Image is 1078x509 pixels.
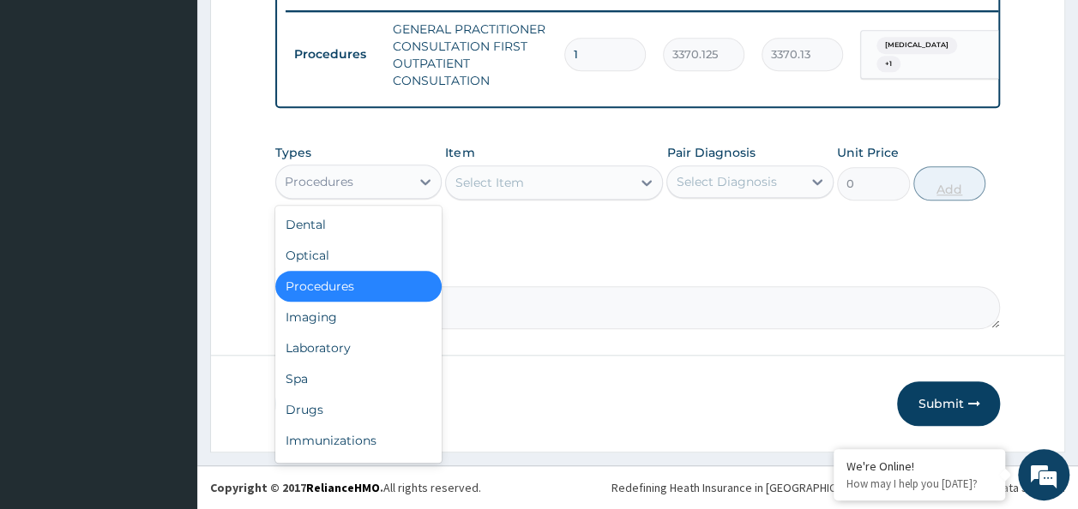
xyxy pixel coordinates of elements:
div: Select Item [455,174,523,191]
a: RelianceHMO [306,480,380,495]
span: + 1 [876,56,900,73]
footer: All rights reserved. [197,465,1078,509]
strong: Copyright © 2017 . [210,480,383,495]
label: Unit Price [837,144,899,161]
div: Dental [275,209,443,240]
span: We're online! [99,148,237,321]
span: [MEDICAL_DATA] [876,37,957,54]
label: Types [275,146,311,160]
div: Chat with us now [89,96,288,118]
div: Procedures [285,173,353,190]
div: Drugs [275,394,443,425]
button: Submit [897,381,1000,426]
td: GENERAL PRACTITIONER CONSULTATION FIRST OUTPATIENT CONSULTATION [384,12,556,98]
div: We're Online! [846,458,992,474]
p: How may I help you today? [846,476,992,491]
div: Spa [275,363,443,394]
label: Pair Diagnosis [666,144,755,161]
div: Select Diagnosis [676,173,776,190]
td: Procedures [286,39,384,70]
div: Imaging [275,302,443,332]
img: d_794563401_company_1708531726252_794563401 [32,86,69,129]
div: Immunizations [275,425,443,456]
button: Add [913,166,986,201]
div: Redefining Heath Insurance in [GEOGRAPHIC_DATA] using Telemedicine and Data Science! [611,479,1065,496]
div: Laboratory [275,332,443,363]
textarea: Type your message and hit 'Enter' [9,332,327,392]
label: Item [445,144,474,161]
label: Comment [275,262,1001,277]
div: Optical [275,240,443,271]
div: Minimize live chat window [281,9,322,50]
div: Procedures [275,271,443,302]
div: Others [275,456,443,487]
